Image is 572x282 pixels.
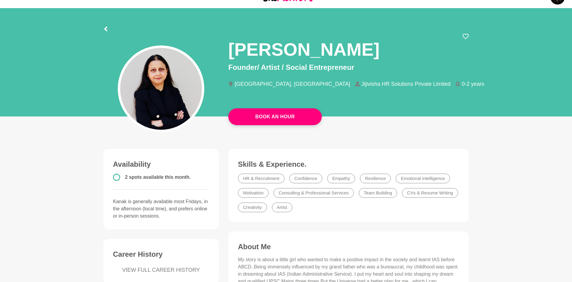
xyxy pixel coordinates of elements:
[113,266,209,274] a: VIEW FULL CAREER HISTORY
[228,81,355,87] li: [GEOGRAPHIC_DATA], [GEOGRAPHIC_DATA]
[113,160,209,169] h3: Availability
[125,175,191,180] span: 2 spots available this month.
[228,108,322,125] button: Book An Hour
[113,198,209,220] p: Kanak is generally available most Fridays, in the afternoon (local time), and prefers online or i...
[228,62,469,73] p: Founder/ Artist / Social Entrepreneur
[238,160,459,169] h3: Skills & Experience.
[455,81,489,87] li: 0-2 years
[228,38,379,61] h1: [PERSON_NAME]
[113,250,209,259] h3: Career History
[238,242,459,251] h3: About Me
[355,81,455,87] li: Jijivisha HR Solutions Private Limited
